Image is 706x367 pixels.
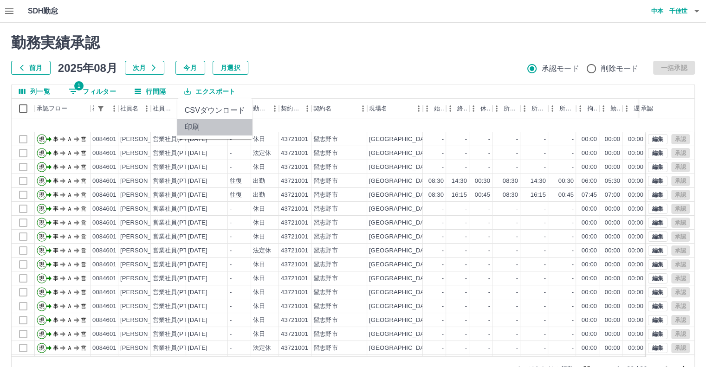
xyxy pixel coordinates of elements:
div: 社員区分 [153,99,175,118]
div: [PERSON_NAME] [120,260,171,269]
span: 承認モード [542,63,579,74]
div: - [465,219,467,227]
div: 00:00 [582,149,597,158]
div: 00:00 [628,205,643,213]
div: 社員区分 [151,99,186,118]
div: [GEOGRAPHIC_DATA][PERSON_NAME][GEOGRAPHIC_DATA] [369,149,548,158]
div: 休日 [253,260,265,269]
button: 編集 [648,315,667,325]
div: 終業 [457,99,467,118]
button: 編集 [648,301,667,311]
text: 営 [81,261,86,268]
div: - [488,246,490,255]
div: 00:00 [582,260,597,269]
div: - [516,163,518,172]
div: [PERSON_NAME] [120,149,171,158]
div: 08:30 [503,191,518,200]
button: 行間隔 [127,84,173,98]
button: 編集 [648,245,667,256]
div: 00:00 [628,135,643,144]
button: 編集 [648,329,667,339]
div: - [442,163,444,172]
div: [PERSON_NAME] [120,246,171,255]
button: 編集 [648,176,667,186]
div: - [516,232,518,241]
div: 43721001 [281,191,308,200]
div: 07:45 [582,191,597,200]
text: 事 [53,192,58,198]
text: 事 [53,219,58,226]
div: - [230,149,232,158]
div: 営業社員(PT契約) [153,177,201,186]
text: 事 [53,136,58,142]
button: メニュー [268,102,282,116]
button: フィルター表示 [61,84,123,98]
div: 営業社員(PT契約) [153,149,201,158]
div: 往復 [230,177,242,186]
text: 営 [81,178,86,184]
div: 所定終業 [531,99,546,118]
h2: 勤務実績承認 [11,34,695,52]
div: 習志野市 [313,177,338,186]
div: - [230,205,232,213]
div: - [465,260,467,269]
div: 遅刻等 [622,99,646,118]
div: 習志野市 [313,260,338,269]
button: 編集 [648,148,667,158]
text: Ａ [67,192,72,198]
div: 0084601 [92,274,117,283]
div: 習志野市 [313,246,338,255]
div: - [465,163,467,172]
div: [DATE] [188,205,207,213]
div: 社員名 [120,99,138,118]
div: [GEOGRAPHIC_DATA][PERSON_NAME][GEOGRAPHIC_DATA] [369,219,548,227]
div: - [488,135,490,144]
div: 勤務区分 [251,99,279,118]
button: 編集 [648,232,667,242]
button: メニュー [356,102,370,116]
button: メニュー [300,102,314,116]
div: 承認 [641,99,653,118]
button: 編集 [648,162,667,172]
text: 営 [81,219,86,226]
div: [GEOGRAPHIC_DATA][PERSON_NAME][GEOGRAPHIC_DATA] [369,205,548,213]
button: 列選択 [12,84,58,98]
ul: エクスポート [177,98,253,139]
div: - [544,205,546,213]
span: 削除モード [601,63,639,74]
div: 0084601 [92,232,117,241]
text: 現 [39,150,45,156]
h5: 2025年08月 [58,61,117,75]
div: [DATE] [188,260,207,269]
div: 契約名 [311,99,367,118]
div: 承認フロー [37,99,67,118]
div: [DATE] [188,219,207,227]
div: - [572,135,574,144]
text: 営 [81,206,86,212]
text: 事 [53,178,58,184]
div: [GEOGRAPHIC_DATA][PERSON_NAME][GEOGRAPHIC_DATA] [369,246,548,255]
div: [DATE] [188,177,207,186]
div: 00:00 [628,219,643,227]
div: 43721001 [281,260,308,269]
div: 休日 [253,274,265,283]
div: [DATE] [188,246,207,255]
div: 00:00 [605,135,620,144]
div: 所定開始 [492,99,520,118]
div: 00:00 [605,219,620,227]
div: 現場名 [369,99,387,118]
div: 43721001 [281,135,308,144]
text: Ａ [67,247,72,254]
text: Ａ [67,261,72,268]
text: 現 [39,261,45,268]
div: 16:15 [452,191,467,200]
div: - [442,205,444,213]
div: 習志野市 [313,191,338,200]
div: 出勤 [253,177,265,186]
button: 編集 [648,287,667,297]
div: 休日 [253,163,265,172]
div: 00:00 [605,149,620,158]
button: 前月 [11,61,51,75]
div: 営業社員(PT契約) [153,274,201,283]
div: 43721001 [281,149,308,158]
